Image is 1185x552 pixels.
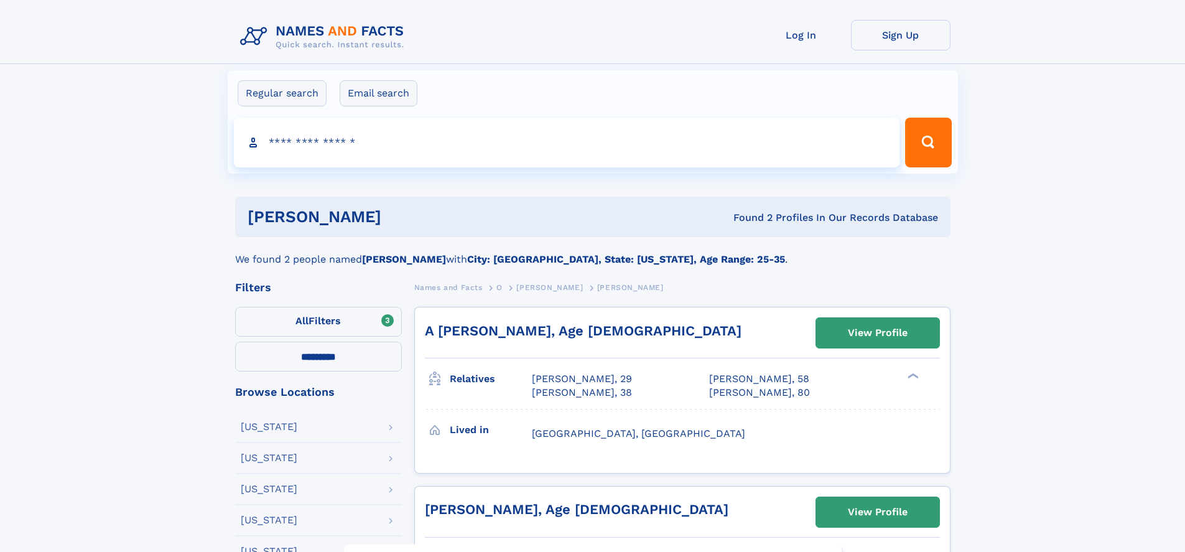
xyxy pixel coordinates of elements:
[816,497,939,527] a: View Profile
[241,515,297,525] div: [US_STATE]
[235,307,402,337] label: Filters
[496,283,503,292] span: O
[905,118,951,167] button: Search Button
[532,372,632,386] a: [PERSON_NAME], 29
[340,80,417,106] label: Email search
[709,386,810,400] a: [PERSON_NAME], 80
[557,211,938,225] div: Found 2 Profiles In Our Records Database
[425,323,741,339] a: A [PERSON_NAME], Age [DEMOGRAPHIC_DATA]
[751,20,851,50] a: Log In
[848,498,908,526] div: View Profile
[234,118,900,167] input: search input
[425,502,728,517] a: [PERSON_NAME], Age [DEMOGRAPHIC_DATA]
[295,315,309,327] span: All
[241,453,297,463] div: [US_STATE]
[248,209,557,225] h1: [PERSON_NAME]
[516,279,583,295] a: [PERSON_NAME]
[450,368,532,390] h3: Relatives
[597,283,664,292] span: [PERSON_NAME]
[235,20,414,54] img: Logo Names and Facts
[709,372,809,386] a: [PERSON_NAME], 58
[816,318,939,348] a: View Profile
[848,319,908,347] div: View Profile
[238,80,327,106] label: Regular search
[241,422,297,432] div: [US_STATE]
[532,428,745,439] span: [GEOGRAPHIC_DATA], [GEOGRAPHIC_DATA]
[235,386,402,398] div: Browse Locations
[532,386,632,400] a: [PERSON_NAME], 38
[235,237,950,267] div: We found 2 people named with .
[496,279,503,295] a: O
[467,253,785,265] b: City: [GEOGRAPHIC_DATA], State: [US_STATE], Age Range: 25-35
[414,279,483,295] a: Names and Facts
[851,20,950,50] a: Sign Up
[450,419,532,441] h3: Lived in
[362,253,446,265] b: [PERSON_NAME]
[241,484,297,494] div: [US_STATE]
[516,283,583,292] span: [PERSON_NAME]
[904,372,919,380] div: ❯
[235,282,402,293] div: Filters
